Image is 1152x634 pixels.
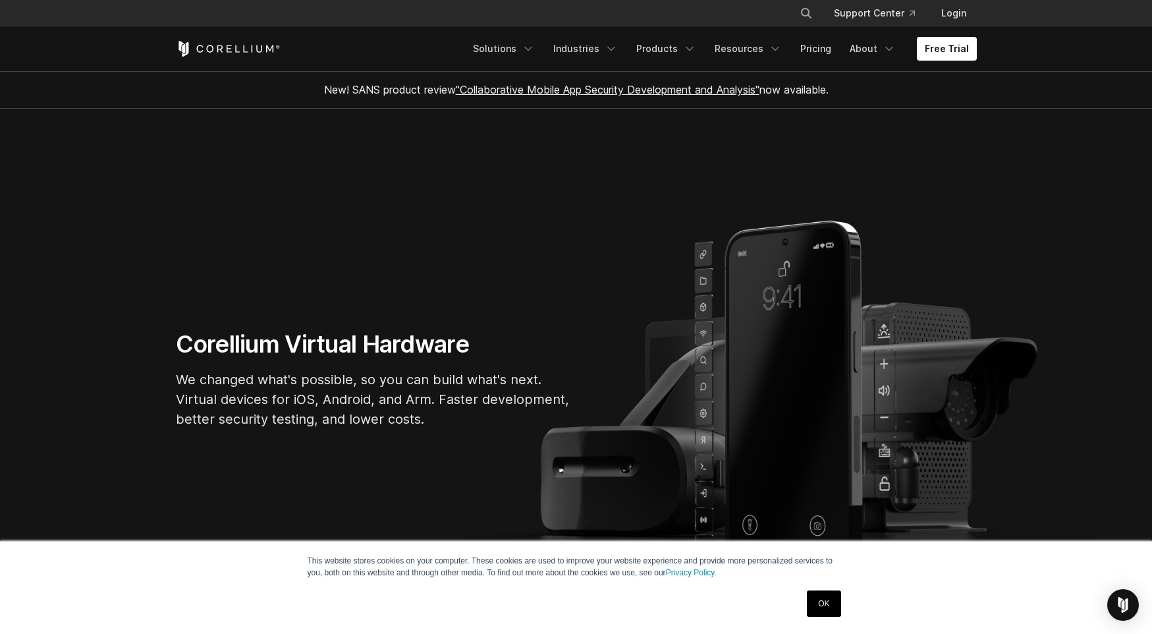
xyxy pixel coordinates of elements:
a: About [842,37,904,61]
p: We changed what's possible, so you can build what's next. Virtual devices for iOS, Android, and A... [176,370,571,429]
a: Pricing [792,37,839,61]
span: New! SANS product review now available. [324,83,829,96]
a: Industries [545,37,626,61]
div: Navigation Menu [465,37,977,61]
h1: Corellium Virtual Hardware [176,330,571,359]
a: Resources [707,37,790,61]
p: This website stores cookies on your computer. These cookies are used to improve your website expe... [308,555,845,579]
a: OK [807,591,840,617]
a: Free Trial [917,37,977,61]
a: Corellium Home [176,41,281,57]
a: Solutions [465,37,543,61]
button: Search [794,1,818,25]
div: Open Intercom Messenger [1107,589,1139,621]
div: Navigation Menu [784,1,977,25]
a: Support Center [823,1,925,25]
a: "Collaborative Mobile App Security Development and Analysis" [456,83,759,96]
a: Login [931,1,977,25]
a: Privacy Policy. [666,568,717,577]
a: Products [628,37,704,61]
